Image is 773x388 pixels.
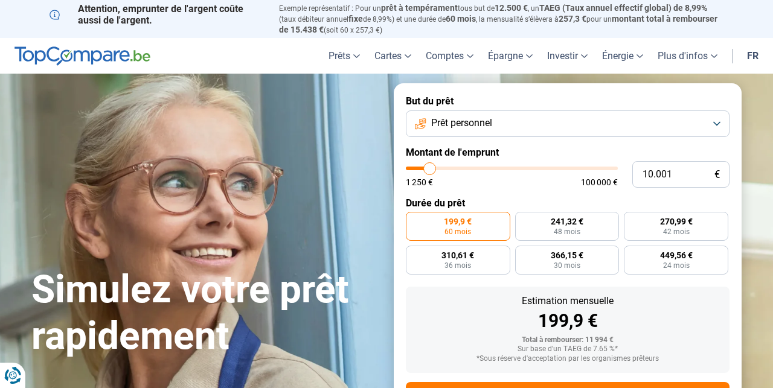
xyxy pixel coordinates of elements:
span: 60 mois [444,228,471,235]
a: Cartes [367,38,419,74]
span: 270,99 € [660,217,693,226]
span: 199,9 € [444,217,472,226]
div: *Sous réserve d'acceptation par les organismes prêteurs [415,355,720,363]
span: Prêt personnel [431,116,492,130]
a: Énergie [595,38,650,74]
button: Prêt personnel [406,110,730,137]
span: 60 mois [446,14,476,24]
span: 12.500 € [495,3,528,13]
a: Investir [540,38,595,74]
div: 199,9 € [415,312,720,330]
a: Comptes [419,38,481,74]
span: 24 mois [663,262,690,269]
p: Exemple représentatif : Pour un tous but de , un (taux débiteur annuel de 8,99%) et une durée de ... [279,3,723,35]
span: 1 250 € [406,178,433,186]
span: 310,61 € [441,251,474,259]
span: montant total à rembourser de 15.438 € [279,14,717,34]
span: 42 mois [663,228,690,235]
label: Montant de l'emprunt [406,147,730,158]
span: 241,32 € [551,217,583,226]
div: Sur base d'un TAEG de 7.65 %* [415,345,720,354]
span: € [714,170,720,180]
span: 30 mois [554,262,580,269]
a: Prêts [321,38,367,74]
label: Durée du prêt [406,197,730,209]
a: Épargne [481,38,540,74]
span: 257,3 € [559,14,586,24]
span: fixe [348,14,363,24]
label: But du prêt [406,95,730,107]
span: TAEG (Taux annuel effectif global) de 8,99% [539,3,707,13]
span: 48 mois [554,228,580,235]
span: prêt à tempérament [381,3,458,13]
a: Plus d'infos [650,38,725,74]
span: 36 mois [444,262,471,269]
span: 366,15 € [551,251,583,259]
div: Total à rembourser: 11 994 € [415,336,720,345]
span: 449,56 € [660,251,693,259]
h1: Simulez votre prêt rapidement [31,267,379,360]
p: Attention, emprunter de l'argent coûte aussi de l'argent. [50,3,265,26]
div: Estimation mensuelle [415,296,720,306]
span: 100 000 € [581,178,618,186]
img: TopCompare [14,46,150,66]
a: fr [740,38,766,74]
